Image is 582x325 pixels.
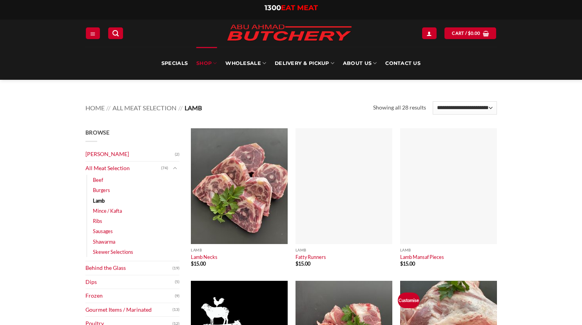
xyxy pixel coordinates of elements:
a: [PERSON_NAME] [85,147,175,161]
a: Lamb [93,196,105,206]
span: (2) [175,149,179,160]
a: View cart [444,27,496,39]
a: 1300EAT MEAT [265,4,318,12]
span: // [106,104,111,111]
a: Frozen [85,289,175,303]
a: Delivery & Pickup [275,47,334,80]
select: Shop order [433,101,497,115]
a: Contact Us [385,47,421,80]
bdi: 0.00 [468,31,480,36]
a: Shawarma [93,237,115,247]
a: Menu [86,27,100,39]
a: About Us [343,47,377,80]
span: $ [296,260,298,267]
span: EAT MEAT [281,4,318,12]
a: All Meat Selection [112,104,176,111]
span: Cart / [452,30,480,37]
a: Mince / Kafta [93,206,122,216]
a: Wholesale [225,47,266,80]
a: Gourmet Items / Marinated [85,303,172,317]
span: // [178,104,183,111]
a: Burgers [93,185,110,195]
a: Sausages [93,226,113,236]
a: Skewer Selections [93,247,133,257]
a: Login [422,27,436,39]
img: Fatty Runners [296,128,392,244]
bdi: 15.00 [400,260,415,267]
span: (5) [175,276,179,288]
a: SHOP [196,47,217,80]
a: Ribs [93,216,102,226]
p: Showing all 28 results [373,103,426,112]
a: Specials [161,47,188,80]
p: Lamb [191,248,288,252]
img: Abu Ahmad Butchery [221,20,358,47]
a: Lamb Mansaf Pieces [400,254,444,260]
a: Home [85,104,105,111]
button: Toggle [170,164,179,172]
span: $ [468,30,471,37]
a: Fatty Runners [296,254,326,260]
bdi: 15.00 [191,260,206,267]
img: Lamb-Mansaf-Pieces [400,128,497,244]
span: (19) [172,262,179,274]
span: (9) [175,290,179,302]
p: Lamb [296,248,392,252]
a: Beef [93,175,103,185]
p: Lamb [400,248,497,252]
bdi: 15.00 [296,260,310,267]
span: $ [191,260,194,267]
span: Browse [85,129,110,136]
span: Lamb [185,104,202,111]
img: Lamb Necks [191,128,288,244]
span: 1300 [265,4,281,12]
a: All Meat Selection [85,162,161,175]
span: $ [400,260,403,267]
span: (74) [161,162,168,174]
a: Behind the Glass [85,261,172,275]
a: Lamb Necks [191,254,218,260]
span: (13) [172,304,179,316]
a: Dips [85,275,175,289]
a: Search [108,27,123,39]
